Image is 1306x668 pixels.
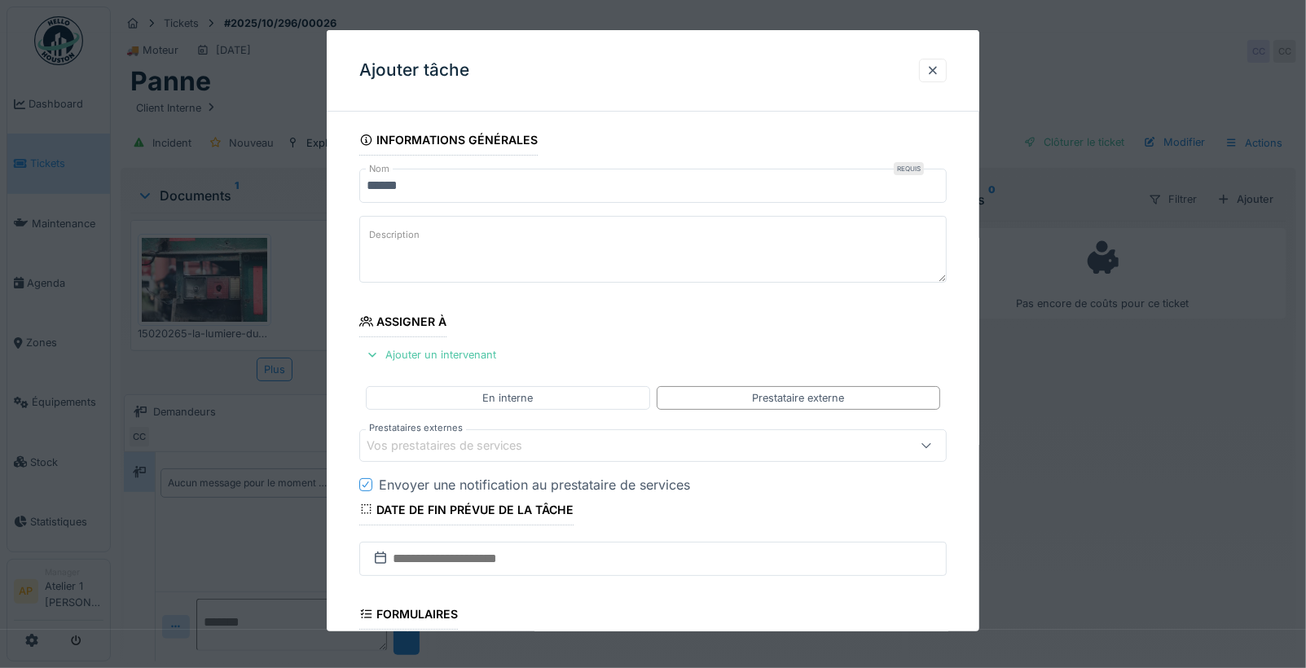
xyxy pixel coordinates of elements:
[359,128,539,156] div: Informations générales
[752,389,844,405] div: Prestataire externe
[367,437,545,455] div: Vos prestataires de services
[359,60,469,81] h3: Ajouter tâche
[359,344,503,366] div: Ajouter un intervenant
[482,389,533,405] div: En interne
[366,162,393,176] label: Nom
[359,310,447,337] div: Assigner à
[366,225,423,245] label: Description
[894,162,924,175] div: Requis
[366,421,466,435] label: Prestataires externes
[379,475,690,494] div: Envoyer une notification au prestataire de services
[359,602,459,630] div: Formulaires
[359,498,574,525] div: Date de fin prévue de la tâche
